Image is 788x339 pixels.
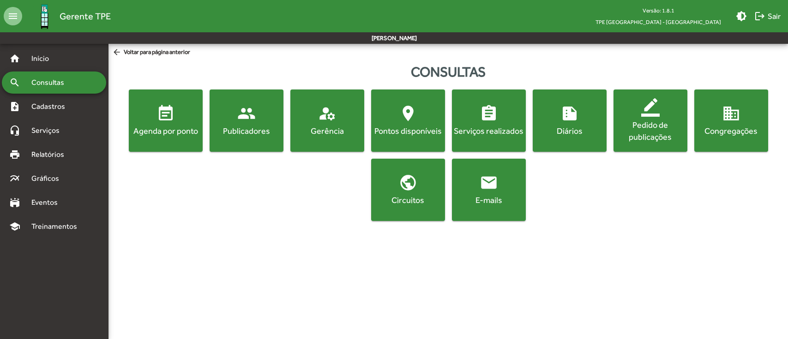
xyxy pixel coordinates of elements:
[26,125,72,136] span: Serviços
[210,89,283,152] button: Publicadores
[588,5,728,16] div: Versão: 1.8.1
[4,7,22,25] mat-icon: menu
[399,104,417,123] mat-icon: location_on
[588,16,728,28] span: TPE [GEOGRAPHIC_DATA] - [GEOGRAPHIC_DATA]
[754,8,781,24] span: Sair
[614,89,687,152] button: Pedido de publicações
[9,173,20,184] mat-icon: multiline_chart
[26,197,70,208] span: Eventos
[399,173,417,192] mat-icon: public
[237,104,256,123] mat-icon: people
[9,53,20,64] mat-icon: home
[371,89,445,152] button: Pontos disponíveis
[26,149,76,160] span: Relatórios
[292,125,362,137] div: Gerência
[9,125,20,136] mat-icon: headset_mic
[211,125,282,137] div: Publicadores
[30,1,60,31] img: Logo
[9,149,20,160] mat-icon: print
[535,125,605,137] div: Diários
[454,125,524,137] div: Serviços realizados
[371,159,445,221] button: Circuitos
[9,101,20,112] mat-icon: note_add
[112,48,124,58] mat-icon: arrow_back
[156,104,175,123] mat-icon: event_note
[26,53,62,64] span: Início
[560,104,579,123] mat-icon: summarize
[9,221,20,232] mat-icon: school
[129,89,203,152] button: Agenda por ponto
[533,89,607,152] button: Diários
[452,89,526,152] button: Serviços realizados
[696,125,766,137] div: Congregações
[694,89,768,152] button: Congregações
[131,125,201,137] div: Agenda por ponto
[754,11,765,22] mat-icon: logout
[722,104,740,123] mat-icon: domain
[736,11,747,22] mat-icon: brightness_medium
[480,173,498,192] mat-icon: email
[9,197,20,208] mat-icon: stadium
[22,1,111,31] a: Gerente TPE
[615,119,686,143] div: Pedido de publicações
[108,61,788,82] div: Consultas
[26,101,77,112] span: Cadastros
[318,104,337,123] mat-icon: manage_accounts
[26,173,72,184] span: Gráficos
[9,77,20,88] mat-icon: search
[26,221,88,232] span: Treinamentos
[112,48,190,58] span: Voltar para página anterior
[454,194,524,206] div: E-mails
[452,159,526,221] button: E-mails
[641,99,660,117] mat-icon: border_color
[751,8,784,24] button: Sair
[26,77,76,88] span: Consultas
[290,89,364,152] button: Gerência
[480,104,498,123] mat-icon: assignment
[60,9,111,24] span: Gerente TPE
[373,194,443,206] div: Circuitos
[373,125,443,137] div: Pontos disponíveis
